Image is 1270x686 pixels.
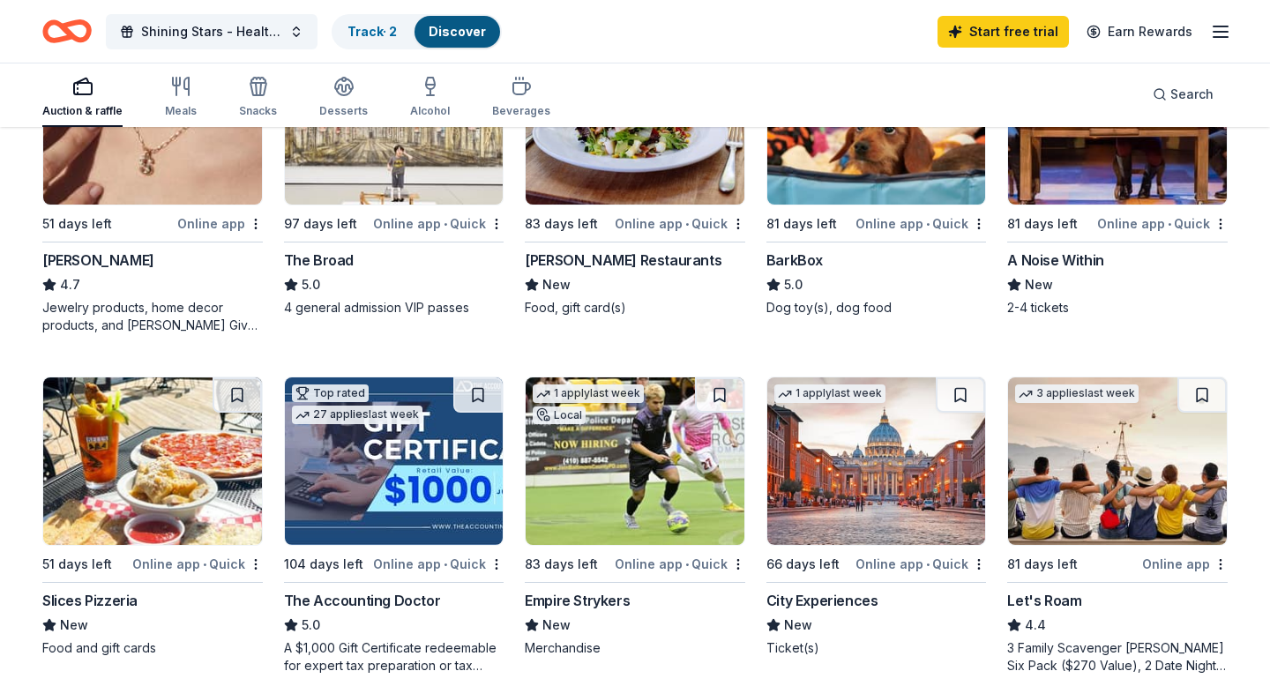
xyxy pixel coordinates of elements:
[855,553,986,575] div: Online app Quick
[165,104,197,118] div: Meals
[444,217,447,231] span: •
[373,553,504,575] div: Online app Quick
[332,14,502,49] button: Track· 2Discover
[292,406,422,424] div: 27 applies last week
[141,21,282,42] span: Shining Stars - Healthcare Employee Recognition
[492,69,550,127] button: Beverages
[373,213,504,235] div: Online app Quick
[766,299,987,317] div: Dog toy(s), dog food
[766,554,840,575] div: 66 days left
[525,250,721,271] div: [PERSON_NAME] Restaurants
[525,590,630,611] div: Empire Strykers
[239,69,277,127] button: Snacks
[43,377,262,545] img: Image for Slices Pizzeria
[42,639,263,657] div: Food and gift cards
[60,274,80,295] span: 4.7
[766,250,823,271] div: BarkBox
[1007,213,1078,235] div: 81 days left
[1142,553,1228,575] div: Online app
[42,554,112,575] div: 51 days left
[410,69,450,127] button: Alcohol
[767,377,986,545] img: Image for City Experiences
[42,590,138,611] div: Slices Pizzeria
[1007,299,1228,317] div: 2-4 tickets
[42,104,123,118] div: Auction & raffle
[1139,77,1228,112] button: Search
[1097,213,1228,235] div: Online app Quick
[1007,639,1228,675] div: 3 Family Scavenger [PERSON_NAME] Six Pack ($270 Value), 2 Date Night Scavenger [PERSON_NAME] Two ...
[239,104,277,118] div: Snacks
[685,217,689,231] span: •
[60,615,88,636] span: New
[284,590,441,611] div: The Accounting Doctor
[177,213,263,235] div: Online app
[284,554,363,575] div: 104 days left
[285,377,504,545] img: Image for The Accounting Doctor
[284,36,504,317] a: Image for The BroadTop ratedLocal97 days leftOnline app•QuickThe Broad5.04 general admission VIP ...
[766,590,878,611] div: City Experiences
[284,250,354,271] div: The Broad
[347,24,397,39] a: Track· 2
[429,24,486,39] a: Discover
[1076,16,1203,48] a: Earn Rewards
[1007,377,1228,675] a: Image for Let's Roam3 applieslast week81 days leftOnline appLet's Roam4.43 Family Scavenger [PERS...
[525,639,745,657] div: Merchandise
[1170,84,1214,105] span: Search
[42,36,263,334] a: Image for Kendra ScottTop rated10 applieslast week51 days leftOnline app[PERSON_NAME]4.7Jewelry p...
[525,36,745,317] a: Image for Cameron Mitchell Restaurants2 applieslast week83 days leftOnline app•Quick[PERSON_NAME]...
[302,274,320,295] span: 5.0
[492,104,550,118] div: Beverages
[284,639,504,675] div: A $1,000 Gift Certificate redeemable for expert tax preparation or tax resolution services—recipi...
[1168,217,1171,231] span: •
[42,69,123,127] button: Auction & raffle
[1025,615,1046,636] span: 4.4
[525,554,598,575] div: 83 days left
[774,384,885,403] div: 1 apply last week
[926,557,930,571] span: •
[319,104,368,118] div: Desserts
[284,213,357,235] div: 97 days left
[525,377,745,657] a: Image for Empire Strykers1 applylast weekLocal83 days leftOnline app•QuickEmpire StrykersNewMerch...
[525,213,598,235] div: 83 days left
[106,14,317,49] button: Shining Stars - Healthcare Employee Recognition
[766,639,987,657] div: Ticket(s)
[302,615,320,636] span: 5.0
[542,615,571,636] span: New
[1015,384,1139,403] div: 3 applies last week
[444,557,447,571] span: •
[533,406,586,424] div: Local
[938,16,1069,48] a: Start free trial
[685,557,689,571] span: •
[292,384,369,402] div: Top rated
[1007,36,1228,317] a: Image for A Noise Within1 applylast weekLocal81 days leftOnline app•QuickA Noise WithinNew2-4 tic...
[526,377,744,545] img: Image for Empire Strykers
[132,553,263,575] div: Online app Quick
[1007,590,1081,611] div: Let's Roam
[525,299,745,317] div: Food, gift card(s)
[615,553,745,575] div: Online app Quick
[926,217,930,231] span: •
[42,250,154,271] div: [PERSON_NAME]
[319,69,368,127] button: Desserts
[1008,377,1227,545] img: Image for Let's Roam
[784,615,812,636] span: New
[42,213,112,235] div: 51 days left
[784,274,803,295] span: 5.0
[766,36,987,317] a: Image for BarkBoxTop rated17 applieslast week81 days leftOnline app•QuickBarkBox5.0Dog toy(s), do...
[203,557,206,571] span: •
[615,213,745,235] div: Online app Quick
[855,213,986,235] div: Online app Quick
[284,299,504,317] div: 4 general admission VIP passes
[1007,554,1078,575] div: 81 days left
[766,377,987,657] a: Image for City Experiences1 applylast week66 days leftOnline app•QuickCity ExperiencesNewTicket(s)
[1007,250,1103,271] div: A Noise Within
[42,377,263,657] a: Image for Slices Pizzeria51 days leftOnline app•QuickSlices PizzeriaNewFood and gift cards
[42,11,92,52] a: Home
[766,213,837,235] div: 81 days left
[410,104,450,118] div: Alcohol
[284,377,504,675] a: Image for The Accounting DoctorTop rated27 applieslast week104 days leftOnline app•QuickThe Accou...
[533,384,644,403] div: 1 apply last week
[1025,274,1053,295] span: New
[542,274,571,295] span: New
[165,69,197,127] button: Meals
